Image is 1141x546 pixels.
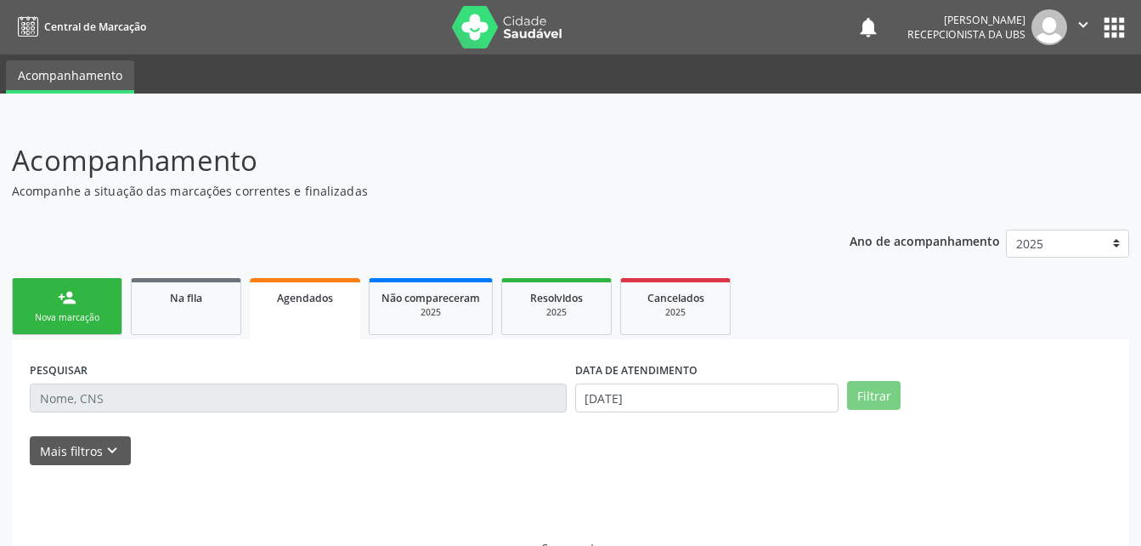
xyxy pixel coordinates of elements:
div: Nova marcação [25,311,110,324]
p: Acompanhamento [12,139,794,182]
label: DATA DE ATENDIMENTO [575,357,698,384]
button: notifications [856,15,880,39]
span: Resolvidos [530,291,583,305]
input: Selecione um intervalo [575,384,839,412]
i:  [1074,15,1093,34]
span: Recepcionista da UBS [907,27,1025,42]
div: 2025 [514,306,599,319]
button: apps [1099,13,1129,43]
label: PESQUISAR [30,357,88,384]
span: Central de Marcação [44,20,146,34]
div: 2025 [633,306,718,319]
a: Acompanhamento [6,60,134,94]
i: keyboard_arrow_down [103,441,121,460]
div: [PERSON_NAME] [907,13,1025,27]
img: img [1031,9,1067,45]
button: Mais filtroskeyboard_arrow_down [30,436,131,466]
div: person_add [58,288,76,307]
span: Na fila [170,291,202,305]
span: Não compareceram [381,291,480,305]
div: 2025 [381,306,480,319]
span: Cancelados [647,291,704,305]
p: Ano de acompanhamento [850,230,1000,251]
span: Agendados [277,291,333,305]
button: Filtrar [847,381,901,410]
button:  [1067,9,1099,45]
a: Central de Marcação [12,13,146,41]
input: Nome, CNS [30,384,567,412]
p: Acompanhe a situação das marcações correntes e finalizadas [12,182,794,200]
